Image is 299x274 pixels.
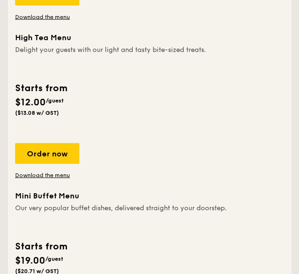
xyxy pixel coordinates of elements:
div: High Tea Menu [15,32,284,43]
span: $12.00 [15,97,46,108]
a: Download the menu [15,171,79,179]
span: $19.00 [15,255,45,266]
div: Mini Buffet Menu [15,190,284,202]
div: Order now [15,143,79,164]
div: Our very popular buffet dishes, delivered straight to your doorstep. [15,204,284,232]
a: Download the menu [15,13,79,21]
div: Starts from [15,240,146,254]
span: /guest [46,97,64,104]
span: /guest [45,256,63,262]
div: Delight your guests with our light and tasty bite-sized treats. [15,45,284,74]
span: ($13.08 w/ GST) [15,110,59,116]
div: Starts from [15,81,146,95]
